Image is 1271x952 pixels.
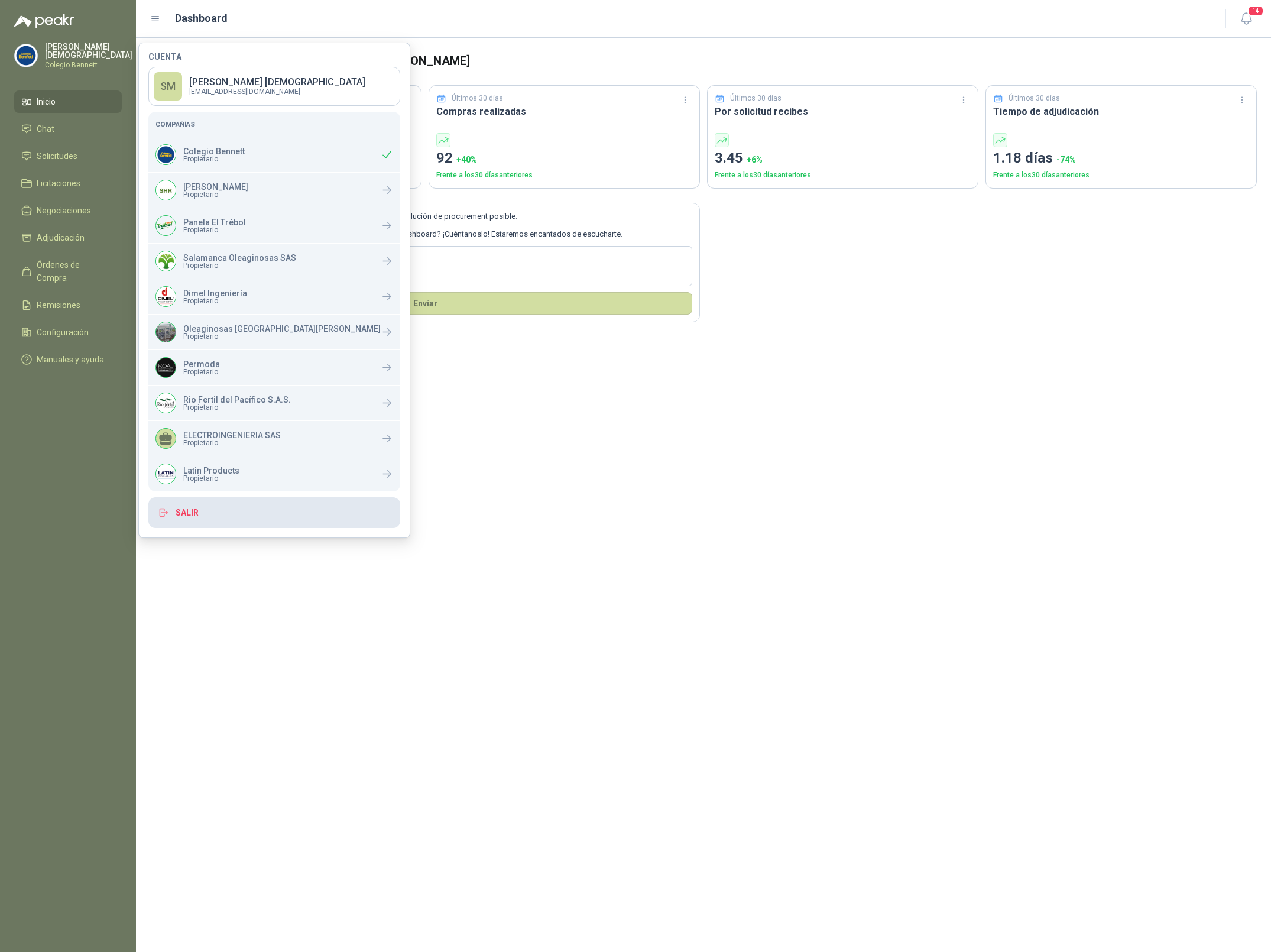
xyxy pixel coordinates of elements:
span: Propietario [183,226,246,234]
span: Propietario [183,191,248,198]
p: [PERSON_NAME] [183,183,248,191]
span: Inicio [37,95,56,108]
span: Negociaciones [37,204,91,217]
p: 1.18 días [993,147,1249,170]
p: Frente a los 30 días anteriores [993,170,1249,181]
p: En , nos importan tus necesidades y queremos ofrecerte la mejor solución de procurement posible. [158,211,692,222]
a: Licitaciones [14,172,122,195]
p: Frente a los 30 días anteriores [715,170,971,181]
a: Configuración [14,321,122,344]
span: Manuales y ayuda [37,353,104,366]
a: Company LogoRio Fertil del Pacífico S.A.S.Propietario [148,386,400,420]
img: Company Logo [156,251,176,271]
span: Propietario [183,404,291,411]
span: Configuración [37,326,89,339]
h5: Compañías [155,119,393,129]
h1: Dashboard [175,10,228,27]
img: Logo peakr [14,14,74,28]
div: Company LogoColegio BennettPropietario [148,137,400,172]
p: Rio Fertil del Pacífico S.A.S. [183,396,291,404]
img: Company Logo [156,464,176,484]
p: Panela El Trébol [183,218,246,226]
span: Licitaciones [37,177,80,190]
a: Remisiones [14,294,122,316]
p: [PERSON_NAME] [DEMOGRAPHIC_DATA] [45,43,132,59]
span: -74 % [1056,155,1076,164]
p: 3.45 [715,147,971,170]
span: Propietario [183,262,296,269]
a: Chat [14,118,122,140]
a: Manuales y ayuda [14,348,122,371]
a: Solicitudes [14,145,122,167]
p: Colegio Bennett [183,147,245,156]
a: Company LogoPermodaPropietario [148,350,400,385]
a: Company Logo[PERSON_NAME]Propietario [148,173,400,208]
p: Últimos 30 días [730,93,782,104]
a: Órdenes de Compra [14,254,122,289]
img: Company Logo [156,358,176,377]
h3: Compras realizadas [436,104,692,119]
span: Propietario [183,368,220,375]
a: Company LogoPanela El TrébolPropietario [148,208,400,243]
span: Remisiones [37,299,80,312]
img: Company Logo [156,322,176,342]
img: Company Logo [156,287,176,306]
span: Propietario [183,475,239,482]
p: [PERSON_NAME] [DEMOGRAPHIC_DATA] [189,77,365,87]
p: Permoda [183,360,220,368]
p: Últimos 30 días [1009,93,1060,104]
p: ¿Tienes alguna sugerencia o petición sobre lo que te gustaría ver en tu dashboard? ¡Cuéntanoslo! ... [158,228,692,240]
div: SM [154,72,182,101]
span: Órdenes de Compra [37,258,111,284]
span: Chat [37,122,54,135]
p: Salamanca Oleaginosas SAS [183,254,296,262]
button: 14 [1236,8,1257,30]
span: Propietario [183,333,381,340]
a: Inicio [14,90,122,113]
a: Company LogoSalamanca Oleaginosas SASPropietario [148,244,400,279]
p: Frente a los 30 días anteriores [436,170,692,181]
p: [EMAIL_ADDRESS][DOMAIN_NAME] [189,88,365,95]
button: Envíar [158,292,692,315]
span: Adjudicación [37,231,85,244]
a: Negociaciones [14,199,122,222]
h3: Tiempo de adjudicación [993,104,1249,119]
p: ELECTROINGENIERIA SAS [183,431,281,439]
p: Dimel Ingeniería [183,289,247,297]
h3: Bienvenido de [DEMOGRAPHIC_DATA][PERSON_NAME] [169,52,1257,70]
button: Salir [148,497,400,528]
h3: Por solicitud recibes [715,104,971,119]
a: Company LogoOleaginosas [GEOGRAPHIC_DATA][PERSON_NAME]Propietario [148,315,400,349]
a: Company LogoDimel IngenieríaPropietario [148,279,400,314]
img: Company Logo [156,180,176,200]
span: Propietario [183,156,245,163]
a: Adjudicación [14,226,122,249]
a: ELECTROINGENIERIA SASPropietario [148,421,400,456]
a: SM[PERSON_NAME] [DEMOGRAPHIC_DATA][EMAIL_ADDRESS][DOMAIN_NAME] [148,67,400,106]
span: Solicitudes [37,150,77,163]
p: Colegio Bennett [45,61,132,69]
img: Company Logo [156,216,176,235]
img: Company Logo [15,44,37,67]
p: 92 [436,147,692,170]
span: + 40 % [456,155,477,164]
span: + 6 % [747,155,763,164]
p: Últimos 30 días [452,93,503,104]
p: Oleaginosas [GEOGRAPHIC_DATA][PERSON_NAME] [183,325,381,333]
img: Company Logo [156,393,176,413]
a: Company LogoLatin ProductsPropietario [148,456,400,491]
span: Propietario [183,297,247,305]
p: Latin Products [183,467,239,475]
span: 14 [1247,5,1264,17]
span: Propietario [183,439,281,446]
img: Company Logo [156,145,176,164]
